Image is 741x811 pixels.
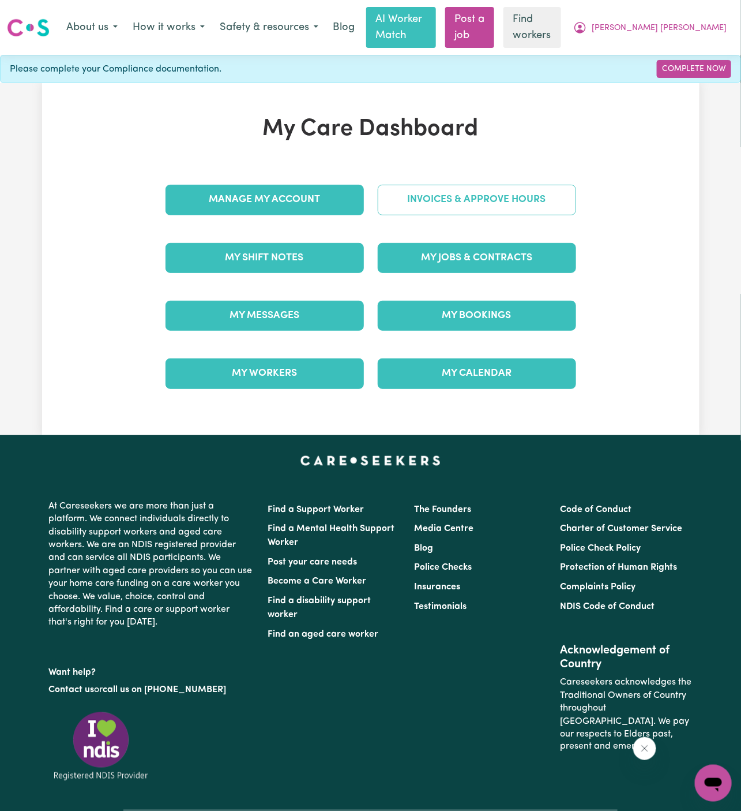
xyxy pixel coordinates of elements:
[7,8,70,17] span: Need any help?
[560,602,655,611] a: NDIS Code of Conduct
[49,661,254,679] p: Want help?
[560,544,641,553] a: Police Check Policy
[378,243,576,273] a: My Jobs & Contracts
[165,358,364,388] a: My Workers
[165,301,364,331] a: My Messages
[49,710,153,782] img: Registered NDIS provider
[49,679,254,701] p: or
[657,60,731,78] a: Complete Now
[566,16,734,40] button: My Account
[268,558,358,567] a: Post your care needs
[503,7,561,48] a: Find workers
[165,243,364,273] a: My Shift Notes
[414,524,473,533] a: Media Centre
[414,563,472,572] a: Police Checks
[10,62,221,76] span: Please complete your Compliance documentation.
[268,596,371,619] a: Find a disability support worker
[326,15,362,40] a: Blog
[414,544,433,553] a: Blog
[366,7,436,48] a: AI Worker Match
[378,358,576,388] a: My Calendar
[560,505,631,514] a: Code of Conduct
[7,17,50,38] img: Careseekers logo
[414,505,471,514] a: The Founders
[592,22,727,35] span: [PERSON_NAME] [PERSON_NAME]
[414,582,460,592] a: Insurances
[560,671,692,758] p: Careseekers acknowledges the Traditional Owners of Country throughout [GEOGRAPHIC_DATA]. We pay o...
[7,14,50,41] a: Careseekers logo
[212,16,326,40] button: Safety & resources
[268,577,367,586] a: Become a Care Worker
[159,115,583,143] h1: My Care Dashboard
[103,685,227,694] a: call us on [PHONE_NUMBER]
[49,495,254,634] p: At Careseekers we are more than just a platform. We connect individuals directly to disability su...
[560,644,692,671] h2: Acknowledgement of Country
[165,185,364,215] a: Manage My Account
[560,524,682,533] a: Charter of Customer Service
[378,301,576,331] a: My Bookings
[268,505,364,514] a: Find a Support Worker
[633,737,656,760] iframe: Close message
[560,582,635,592] a: Complaints Policy
[268,524,395,547] a: Find a Mental Health Support Worker
[300,456,441,465] a: Careseekers home page
[445,7,494,48] a: Post a job
[695,765,732,802] iframe: Button to launch messaging window
[125,16,212,40] button: How it works
[268,630,379,639] a: Find an aged care worker
[49,685,95,694] a: Contact us
[378,185,576,215] a: Invoices & Approve Hours
[560,563,677,572] a: Protection of Human Rights
[414,602,467,611] a: Testimonials
[59,16,125,40] button: About us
